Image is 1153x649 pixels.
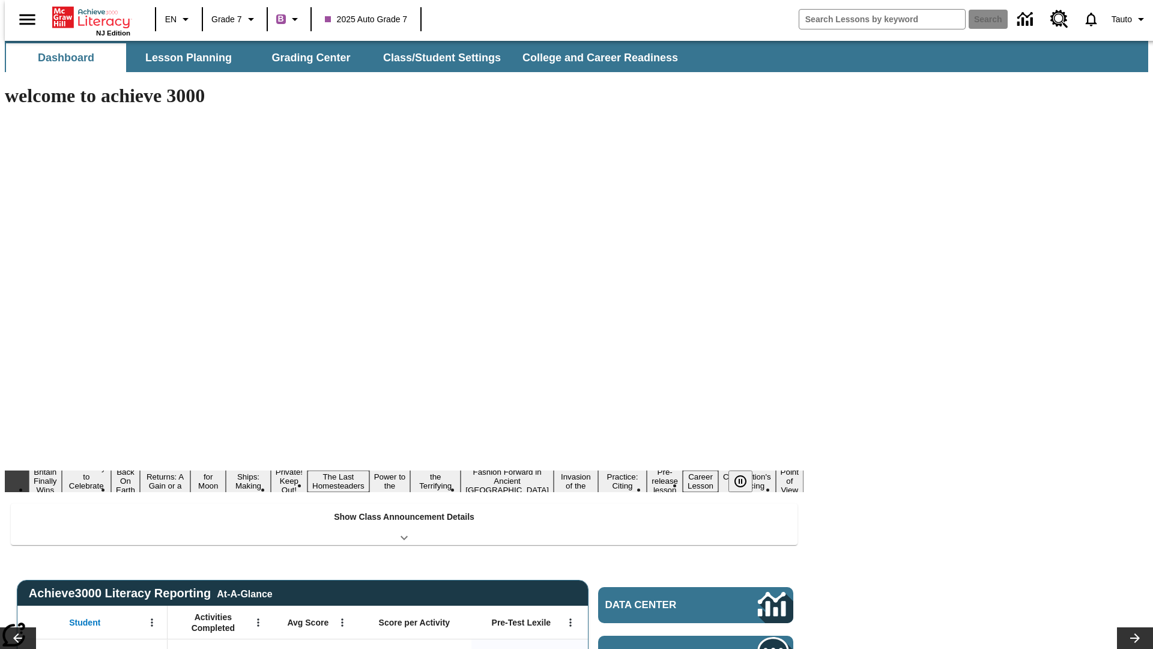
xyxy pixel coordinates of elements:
span: Avg Score [287,617,328,628]
div: Show Class Announcement Details [11,504,797,545]
span: Achieve3000 Literacy Reporting [29,587,273,600]
span: EN [165,13,177,26]
a: Home [52,5,130,29]
a: Data Center [1010,3,1043,36]
a: Resource Center, Will open in new tab [1043,3,1076,35]
button: Language: EN, Select a language [160,8,198,30]
button: Profile/Settings [1107,8,1153,30]
button: Open Menu [561,614,580,632]
button: Slide 11 Fashion Forward in Ancient Rome [461,466,554,496]
span: Data Center [605,599,718,611]
button: Grading Center [251,43,371,72]
button: Open Menu [333,614,351,632]
button: Dashboard [6,43,126,72]
button: Boost Class color is purple. Change class color [271,8,307,30]
button: Slide 1 Britain Finally Wins [29,466,62,496]
span: Pre-Test Lexile [492,617,551,628]
div: Home [52,4,130,37]
button: Open side menu [10,2,45,37]
button: Pause [728,471,752,492]
span: Grade 7 [211,13,242,26]
button: Open Menu [143,614,161,632]
div: SubNavbar [5,43,689,72]
span: Tauto [1112,13,1132,26]
button: Slide 7 Private! Keep Out! [271,466,307,496]
span: Activities Completed [174,612,253,633]
button: College and Career Readiness [513,43,688,72]
button: Slide 8 The Last Homesteaders [307,471,369,492]
button: Lesson carousel, Next [1117,627,1153,649]
span: B [278,11,284,26]
button: Slide 14 Pre-release lesson [647,466,683,496]
a: Data Center [598,587,793,623]
button: Slide 12 The Invasion of the Free CD [554,462,598,501]
button: Slide 2 Get Ready to Celebrate Juneteenth! [62,462,112,501]
button: Slide 3 Back On Earth [111,466,140,496]
span: Student [69,617,100,628]
button: Slide 10 Attack of the Terrifying Tomatoes [410,462,461,501]
h1: welcome to achieve 3000 [5,85,803,107]
div: At-A-Glance [217,587,272,600]
button: Slide 4 Free Returns: A Gain or a Drain? [140,462,190,501]
input: search field [799,10,965,29]
button: Open Menu [249,614,267,632]
button: Slide 13 Mixed Practice: Citing Evidence [598,462,647,501]
span: NJ Edition [96,29,130,37]
button: Lesson Planning [129,43,249,72]
button: Slide 9 Solar Power to the People [369,462,411,501]
p: Show Class Announcement Details [334,511,474,523]
button: Slide 15 Career Lesson [683,471,718,492]
a: Notifications [1076,4,1107,35]
button: Slide 6 Cruise Ships: Making Waves [226,462,271,501]
span: 2025 Auto Grade 7 [325,13,408,26]
button: Slide 5 Time for Moon Rules? [190,462,226,501]
button: Slide 17 Point of View [776,466,803,496]
button: Grade: Grade 7, Select a grade [207,8,263,30]
div: Pause [728,471,764,492]
button: Class/Student Settings [374,43,510,72]
div: SubNavbar [5,41,1148,72]
button: Slide 16 The Constitution's Balancing Act [718,462,776,501]
span: Score per Activity [379,617,450,628]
